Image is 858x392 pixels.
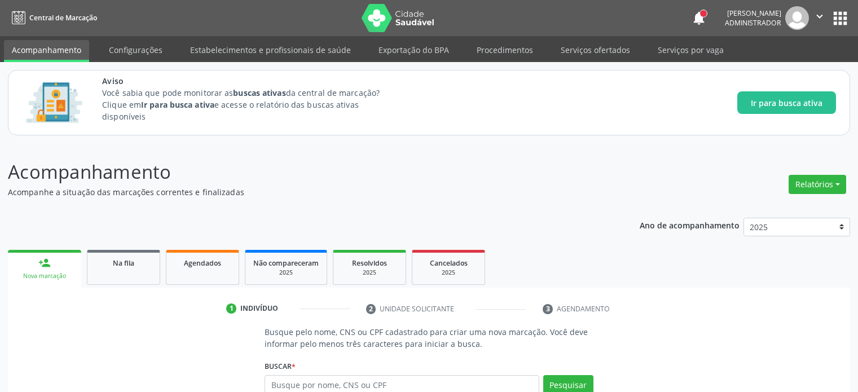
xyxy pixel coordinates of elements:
img: img [785,6,809,30]
div: 1 [226,303,236,314]
span: Na fila [113,258,134,268]
div: person_add [38,257,51,269]
p: Acompanhe a situação das marcações correntes e finalizadas [8,186,597,198]
div: Indivíduo [240,303,278,314]
button: Relatórios [789,175,846,194]
i:  [813,10,826,23]
a: Serviços por vaga [650,40,732,60]
button:  [809,6,830,30]
a: Acompanhamento [4,40,89,62]
p: Busque pelo nome, CNS ou CPF cadastrado para criar uma nova marcação. Você deve informar pelo men... [265,326,593,350]
a: Estabelecimentos e profissionais de saúde [182,40,359,60]
p: Você sabia que pode monitorar as da central de marcação? Clique em e acesse o relatório das busca... [102,87,401,122]
button: Ir para busca ativa [737,91,836,114]
button: apps [830,8,850,28]
strong: buscas ativas [233,87,285,98]
a: Exportação do BPA [371,40,457,60]
a: Configurações [101,40,170,60]
span: Administrador [725,18,781,28]
span: Cancelados [430,258,468,268]
div: [PERSON_NAME] [725,8,781,18]
span: Resolvidos [352,258,387,268]
span: Não compareceram [253,258,319,268]
a: Central de Marcação [8,8,97,27]
label: Buscar [265,358,296,375]
span: Aviso [102,75,401,87]
img: Imagem de CalloutCard [22,77,86,128]
p: Acompanhamento [8,158,597,186]
div: Nova marcação [16,272,73,280]
span: Agendados [184,258,221,268]
a: Procedimentos [469,40,541,60]
span: Central de Marcação [29,13,97,23]
button: notifications [691,10,707,26]
div: 2025 [341,268,398,277]
p: Ano de acompanhamento [640,218,740,232]
div: 2025 [253,268,319,277]
span: Ir para busca ativa [751,97,822,109]
a: Serviços ofertados [553,40,638,60]
div: 2025 [420,268,477,277]
strong: Ir para busca ativa [141,99,214,110]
